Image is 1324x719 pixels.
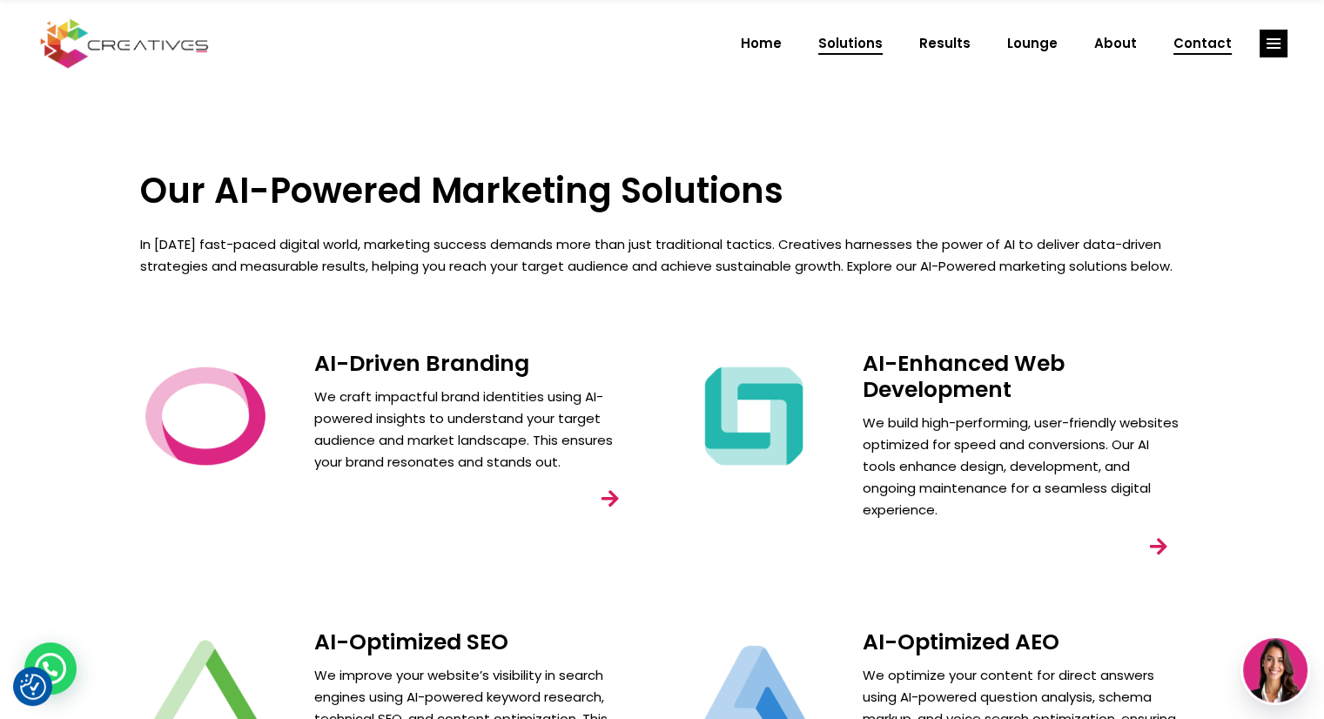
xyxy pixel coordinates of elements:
[586,474,635,523] a: link
[140,170,1185,212] h3: Our AI-Powered Marketing Solutions
[1007,21,1058,66] span: Lounge
[722,21,800,66] a: Home
[1155,21,1250,66] a: Contact
[140,233,1185,277] p: In [DATE] fast-paced digital world, marketing success demands more than just traditional tactics....
[20,674,46,700] button: Consent Preferences
[314,627,508,657] a: AI-Optimized SEO
[1173,21,1232,66] span: Contact
[800,21,901,66] a: Solutions
[741,21,782,66] span: Home
[989,21,1076,66] a: Lounge
[863,627,1059,657] a: AI-Optimized AEO
[1260,30,1287,57] a: link
[140,351,271,481] img: Creatives | Solutions
[20,674,46,700] img: Revisit consent button
[314,386,636,473] p: We craft impactful brand identities using AI-powered insights to understand your target audience ...
[24,642,77,695] div: WhatsApp contact
[1094,21,1137,66] span: About
[314,348,529,379] a: AI-Driven Branding
[863,412,1185,521] p: We build high-performing, user-friendly websites optimized for speed and conversions. Our AI tool...
[1134,522,1183,571] a: link
[863,348,1065,405] a: AI-Enhanced Web Development
[818,21,883,66] span: Solutions
[901,21,989,66] a: Results
[919,21,971,66] span: Results
[1076,21,1155,66] a: About
[1243,638,1307,702] img: agent
[689,351,819,481] img: Creatives | Solutions
[37,17,212,71] img: Creatives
